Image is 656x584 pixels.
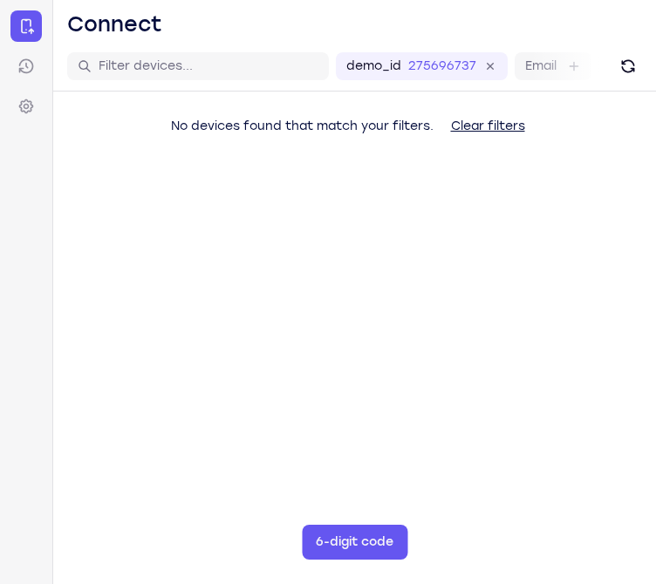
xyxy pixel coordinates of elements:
[525,58,557,75] label: Email
[10,10,42,42] a: Connect
[10,51,42,82] a: Sessions
[302,525,407,560] button: 6-digit code
[437,109,539,144] button: Clear filters
[171,119,434,133] span: No devices found that match your filters.
[346,58,401,75] label: demo_id
[10,91,42,122] a: Settings
[99,58,318,75] input: Filter devices...
[614,52,642,80] button: Refresh
[67,10,162,38] h1: Connect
